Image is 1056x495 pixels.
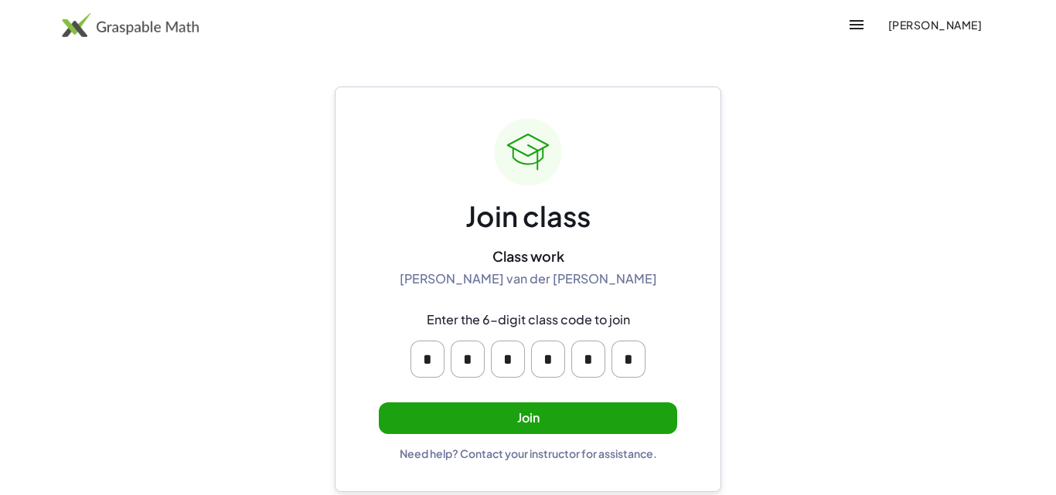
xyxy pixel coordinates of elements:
[887,18,982,32] span: [PERSON_NAME]
[465,198,591,235] div: Join class
[410,341,445,378] input: Please enter OTP character 1
[451,341,485,378] input: Please enter OTP character 2
[400,271,657,287] div: [PERSON_NAME] van der [PERSON_NAME]
[400,446,657,460] div: Need help? Contact your instructor for assistance.
[611,341,646,378] input: Please enter OTP character 6
[427,312,630,328] div: Enter the 6-digit class code to join
[491,341,525,378] input: Please enter OTP character 3
[571,341,605,378] input: Please enter OTP character 5
[492,247,564,265] div: Class work
[875,11,994,39] button: [PERSON_NAME]
[531,341,565,378] input: Please enter OTP character 4
[379,402,677,434] button: Join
